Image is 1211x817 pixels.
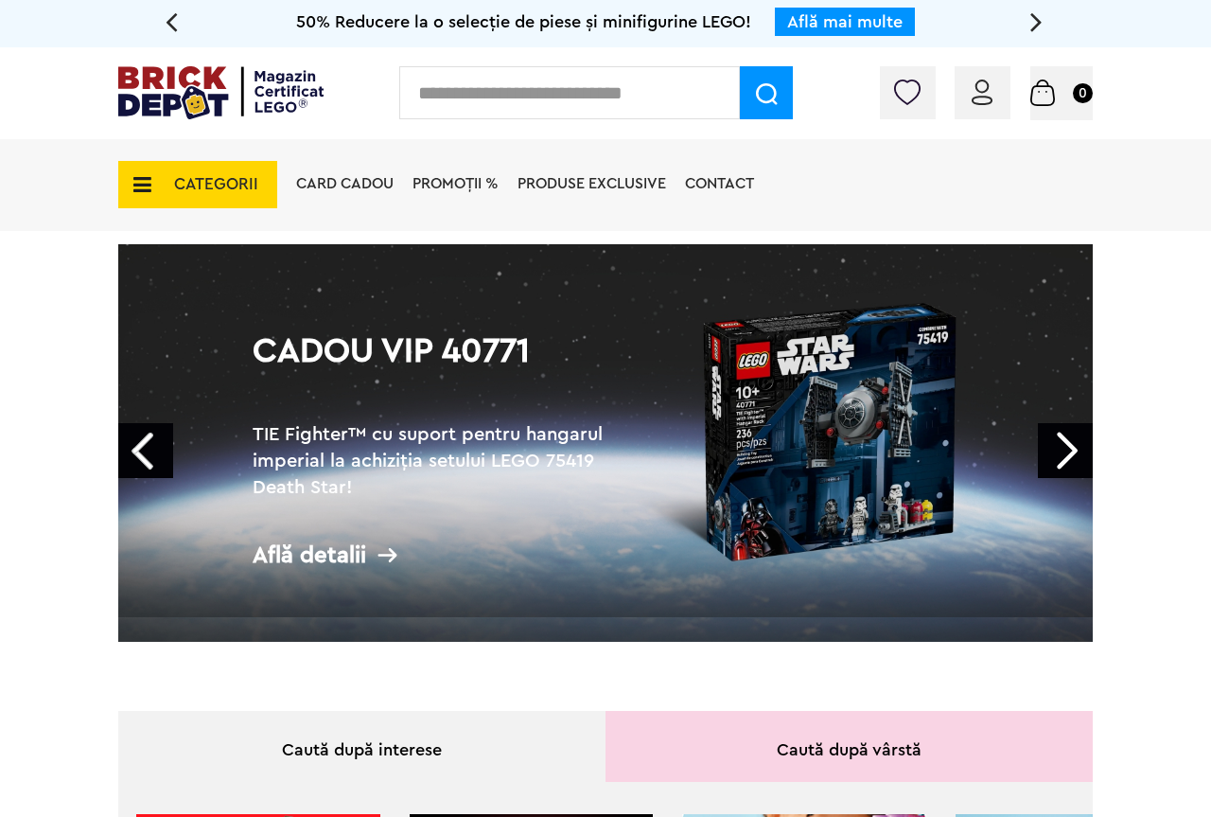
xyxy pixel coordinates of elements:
[605,711,1093,782] div: Caută după vârstă
[296,13,751,30] span: 50% Reducere la o selecție de piese și minifigurine LEGO!
[518,176,666,191] a: Produse exclusive
[174,176,258,192] span: CATEGORII
[253,334,631,402] h1: Cadou VIP 40771
[1073,83,1093,103] small: 0
[1038,423,1093,478] a: Next
[118,711,605,782] div: Caută după interese
[412,176,499,191] a: PROMOȚII %
[685,176,754,191] a: Contact
[253,543,631,567] div: Află detalii
[253,421,631,501] h2: TIE Fighter™ cu suport pentru hangarul imperial la achiziția setului LEGO 75419 Death Star!
[787,13,903,30] a: Află mai multe
[296,176,394,191] a: Card Cadou
[118,423,173,478] a: Prev
[118,244,1093,642] a: Cadou VIP 40771TIE Fighter™ cu suport pentru hangarul imperial la achiziția setului LEGO 75419 De...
